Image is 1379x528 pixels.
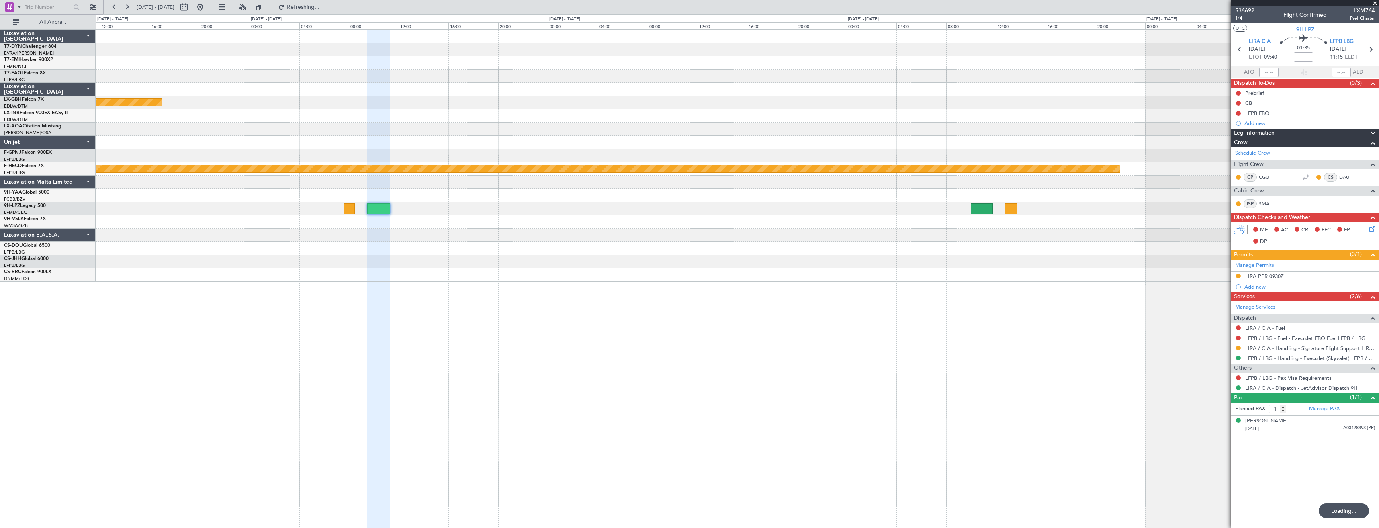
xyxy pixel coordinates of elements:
div: 12:00 [399,22,448,29]
a: 9H-YAAGlobal 5000 [4,190,49,195]
a: LFPB / LBG - Pax Visa Requirements [1245,375,1332,381]
a: LX-AOACitation Mustang [4,124,61,129]
div: Add new [1244,120,1375,127]
div: ISP [1244,199,1257,208]
div: 04:00 [299,22,349,29]
span: 1/4 [1235,15,1254,22]
label: Planned PAX [1235,405,1265,413]
div: Prebrief [1245,90,1264,96]
span: LX-GBH [4,97,22,102]
span: 11:15 [1330,53,1343,61]
div: 20:00 [498,22,548,29]
span: LX-INB [4,111,20,115]
span: ETOT [1249,53,1262,61]
a: Manage PAX [1309,405,1340,413]
span: 536692 [1235,6,1254,15]
span: Services [1234,292,1255,301]
span: CS-DOU [4,243,23,248]
span: LX-AOA [4,124,23,129]
span: A03498393 (PP) [1343,425,1375,432]
a: LIRA / CIA - Fuel [1245,325,1285,332]
span: LIRA CIA [1249,38,1271,46]
a: EDLW/DTM [4,117,28,123]
span: 9H-VSLK [4,217,24,221]
span: ELDT [1345,53,1358,61]
span: 09:40 [1264,53,1277,61]
a: CGU [1259,174,1277,181]
span: Dispatch Checks and Weather [1234,213,1310,222]
span: Others [1234,364,1252,373]
a: LFPB/LBG [4,77,25,83]
a: LFMD/CEQ [4,209,27,215]
span: ALDT [1353,68,1366,76]
span: 9H-LPZ [1296,25,1314,34]
a: F-HECDFalcon 7X [4,164,44,168]
a: LFPB/LBG [4,156,25,162]
span: LXM764 [1350,6,1375,15]
div: 20:00 [1096,22,1146,29]
div: 12:00 [100,22,150,29]
span: (0/3) [1350,79,1362,87]
span: (0/1) [1350,250,1362,258]
span: Refreshing... [286,4,320,10]
input: --:-- [1259,68,1279,77]
input: Trip Number [25,1,71,13]
div: 20:00 [797,22,847,29]
a: LIRA / CIA - Handling - Signature Flight Support LIRA / CIA [1245,345,1375,352]
a: LIRA / CIA - Dispatch - JetAdvisor Dispatch 9H [1245,385,1358,391]
span: FP [1344,226,1350,234]
div: 00:00 [250,22,299,29]
span: AC [1281,226,1288,234]
span: Dispatch [1234,314,1256,323]
span: Pax [1234,393,1243,403]
div: [DATE] - [DATE] [97,16,128,23]
div: 00:00 [847,22,896,29]
div: Add new [1244,283,1375,290]
a: T7-DYNChallenger 604 [4,44,57,49]
a: T7-EAGLFalcon 8X [4,71,46,76]
span: F-HECD [4,164,22,168]
div: 04:00 [1195,22,1245,29]
span: Crew [1234,138,1248,147]
div: [DATE] - [DATE] [1146,16,1177,23]
div: 08:00 [648,22,698,29]
span: All Aircraft [21,19,85,25]
a: LFPB / LBG - Fuel - ExecuJet FBO Fuel LFPB / LBG [1245,335,1365,342]
a: LFMN/NCE [4,63,28,70]
span: Permits [1234,250,1253,260]
div: CS [1324,173,1337,182]
a: 9H-LPZLegacy 500 [4,203,46,208]
span: Cabin Crew [1234,186,1264,196]
span: [DATE] - [DATE] [137,4,174,11]
div: CB [1245,100,1252,106]
span: MF [1260,226,1268,234]
a: LFPB/LBG [4,249,25,255]
a: Manage Permits [1235,262,1274,270]
div: Loading... [1319,503,1369,518]
div: 16:00 [1046,22,1096,29]
div: 16:00 [150,22,200,29]
a: [PERSON_NAME]/QSA [4,130,51,136]
button: Refreshing... [274,1,323,14]
span: ATOT [1244,68,1257,76]
span: Dispatch To-Dos [1234,79,1275,88]
div: 12:00 [698,22,747,29]
a: LX-INBFalcon 900EX EASy II [4,111,68,115]
div: 16:00 [448,22,498,29]
a: Schedule Crew [1235,149,1270,158]
span: T7-DYN [4,44,22,49]
div: [PERSON_NAME] [1245,417,1288,425]
a: CS-JHHGlobal 6000 [4,256,49,261]
a: 9H-VSLKFalcon 7X [4,217,46,221]
a: F-GPNJFalcon 900EX [4,150,52,155]
span: Pref Charter [1350,15,1375,22]
a: DNMM/LOS [4,276,29,282]
div: CP [1244,173,1257,182]
div: 04:00 [598,22,648,29]
span: CS-RRC [4,270,21,274]
span: LFPB LBG [1330,38,1354,46]
span: (2/6) [1350,292,1362,301]
a: Manage Services [1235,303,1275,311]
div: 04:00 [896,22,946,29]
div: [DATE] - [DATE] [848,16,879,23]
